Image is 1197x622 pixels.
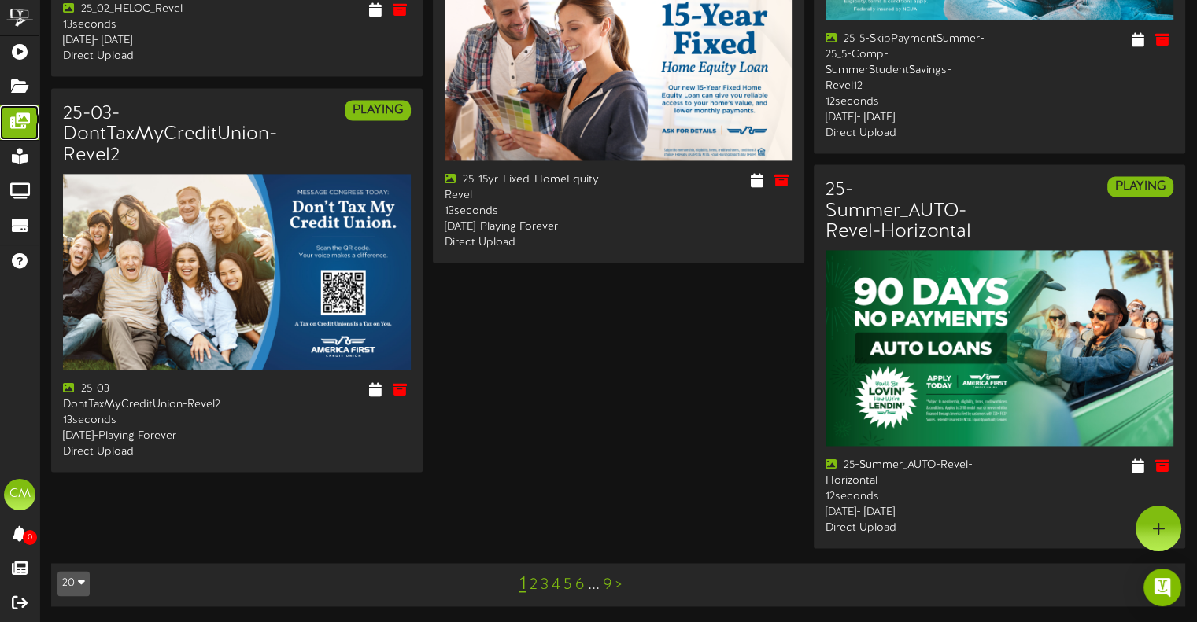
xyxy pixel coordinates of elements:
img: 56eca4ec-be2b-4ad6-93a9-4d76dc460bdd.jpg [63,174,411,370]
div: 25-03-DontTaxMyCreditUnion-Revel2 [63,381,225,413]
div: [DATE] - [DATE] [826,505,988,521]
div: 25_5-SkipPaymentSummer-25_5-Comp-SummerStudentSavings-Revel12 [826,31,988,94]
button: 20 [57,571,90,596]
div: 13 seconds [445,204,607,219]
h3: 25-Summer_AUTO-Revel-Horizontal [826,180,988,242]
div: Direct Upload [445,235,607,251]
h3: 25-03-DontTaxMyCreditUnion-Revel2 [63,104,277,166]
div: Direct Upload [826,521,988,536]
div: Direct Upload [826,126,988,142]
div: 12 seconds [826,489,988,505]
div: CM [4,479,35,510]
div: 12 seconds [826,94,988,110]
div: 25-Summer_AUTO-Revel-Horizontal [826,458,988,489]
a: 6 [575,576,585,594]
div: [DATE] - Playing Forever [63,429,225,444]
div: [DATE] - Playing Forever [445,219,607,235]
a: 3 [541,576,549,594]
div: 25_02_HELOC_Revel [63,2,225,17]
strong: PLAYING [1115,179,1166,193]
img: ecdc7ca1-cebf-4879-b017-e5e932717a4e.jpg [826,250,1173,446]
strong: PLAYING [353,103,403,117]
span: 0 [23,530,37,545]
a: 2 [530,576,538,594]
div: 25-15yr-Fixed-HomeEquity-Revel [445,172,607,204]
a: > [615,576,622,594]
a: 1 [519,574,526,594]
a: ... [588,576,600,594]
a: 5 [563,576,572,594]
a: 9 [603,576,612,594]
div: [DATE] - [DATE] [63,33,225,49]
div: 13 seconds [63,17,225,33]
div: Direct Upload [63,444,225,460]
div: Direct Upload [63,49,225,64]
div: 13 seconds [63,413,225,429]
div: Open Intercom Messenger [1143,569,1181,606]
a: 4 [552,576,560,594]
div: [DATE] - [DATE] [826,110,988,126]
